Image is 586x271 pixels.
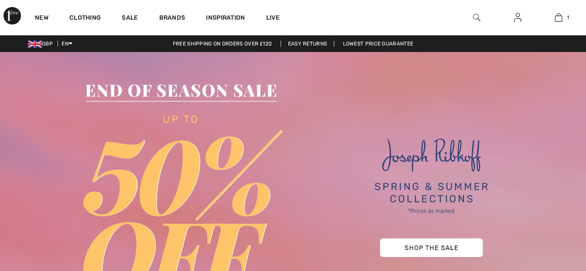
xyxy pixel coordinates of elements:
[530,245,577,267] iframe: Opens a widget where you can find more information
[266,13,280,22] a: Live
[538,12,579,23] a: 1
[28,41,42,48] img: UK Pound
[69,14,101,23] a: Clothing
[567,14,569,21] span: 1
[473,12,480,23] img: search the website
[281,41,335,47] a: Easy Returns
[206,14,245,23] span: Inspiration
[122,14,138,23] a: Sale
[159,14,185,23] a: Brands
[336,41,421,47] a: Lowest Price Guarantee
[3,7,21,24] img: 1ère Avenue
[62,41,72,47] span: EN
[555,12,562,23] img: My Bag
[166,41,279,47] a: Free shipping on orders over ₤120
[35,14,48,23] a: New
[507,12,528,23] a: Sign In
[28,41,56,47] span: GBP
[514,12,521,23] img: My Info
